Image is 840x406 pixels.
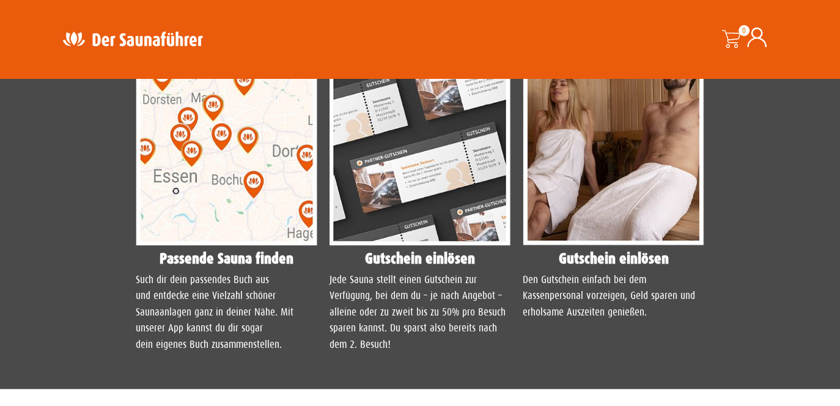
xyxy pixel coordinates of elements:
h4: Passende Sauna finden [136,251,317,266]
p: Such dir dein passendes Buch aus und entdecke eine Vielzahl schöner Saunaanlagen ganz in deiner N... [136,272,317,353]
p: Den Gutschein einfach bei dem Kassenpersonal vorzeigen, Geld sparen und erholsame Auszeiten genie... [523,272,704,320]
h4: Gutschein einlösen [330,251,511,266]
span: 0 [739,25,750,36]
h4: Gutschein einlösen [523,251,704,266]
p: Jede Sauna stellt einen Gutschein zur Verfügung, bei dem du – je nach Angebot – alleine oder zu z... [330,272,511,353]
